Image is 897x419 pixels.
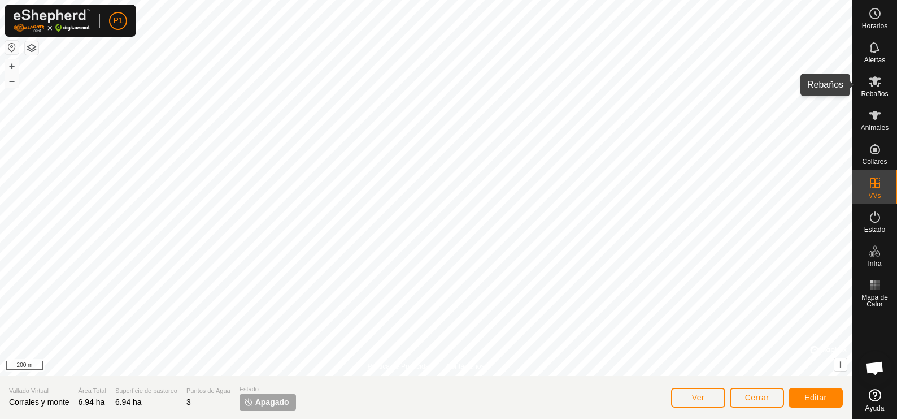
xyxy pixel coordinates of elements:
[244,398,253,407] img: apagar
[115,386,177,396] span: Superficie de pastoreo
[862,158,887,165] span: Collares
[745,393,769,402] span: Cerrar
[864,57,885,63] span: Alertas
[115,398,142,407] span: 6.94 ha
[862,23,887,29] span: Horarios
[671,388,725,408] button: Ver
[861,124,889,131] span: Animales
[79,398,105,407] span: 6.94 ha
[25,41,38,55] button: Capas del Mapa
[240,385,296,394] span: Estado
[9,386,69,396] span: Vallado Virtual
[186,398,191,407] span: 3
[113,15,123,27] span: P1
[804,393,827,402] span: Editar
[5,74,19,88] button: –
[692,393,705,402] span: Ver
[852,385,897,416] a: Ayuda
[186,386,230,396] span: Puntos de Agua
[868,192,881,199] span: VVs
[839,360,842,369] span: i
[855,294,894,308] span: Mapa de Calor
[255,396,289,408] span: Apagado
[864,226,885,233] span: Estado
[5,59,19,73] button: +
[865,405,885,412] span: Ayuda
[9,398,69,407] span: Corrales y monte
[861,90,888,97] span: Rebaños
[868,260,881,267] span: Infra
[446,361,484,372] a: Contáctenos
[730,388,784,408] button: Cerrar
[14,9,90,32] img: Logo Gallagher
[79,386,106,396] span: Área Total
[858,351,892,385] a: Chat abierto
[5,41,19,54] button: Restablecer Mapa
[834,358,847,371] button: i
[368,361,433,372] a: Política de Privacidad
[789,388,843,408] button: Editar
